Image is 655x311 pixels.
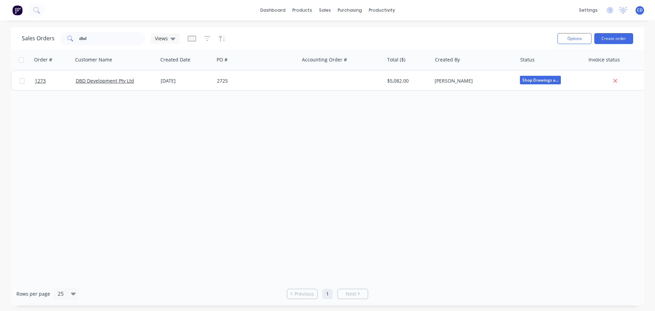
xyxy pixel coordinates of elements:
a: Previous page [287,291,317,297]
span: Previous [294,291,314,297]
input: Search... [79,32,146,45]
span: CD [637,7,643,13]
span: Rows per page [16,291,50,297]
div: Order # [34,56,52,63]
img: Factory [12,5,23,15]
a: Next page [338,291,368,297]
div: PO # [217,56,228,63]
button: Create order [594,33,633,44]
div: purchasing [334,5,365,15]
span: Next [346,291,356,297]
div: Customer Name [75,56,112,63]
span: Views [155,35,168,42]
a: Page 1 is your current page [322,289,333,299]
a: dashboard [257,5,289,15]
div: 2725 [217,77,293,84]
div: sales [316,5,334,15]
div: productivity [365,5,398,15]
h1: Sales Orders [22,35,55,42]
div: [PERSON_NAME] [435,77,510,84]
div: Invoice status [588,56,620,63]
div: Created By [435,56,460,63]
div: products [289,5,316,15]
div: Total ($) [387,56,405,63]
a: 1273 [35,71,76,91]
span: Shop Drawings a... [520,76,561,84]
div: Accounting Order # [302,56,347,63]
span: 1273 [35,77,46,84]
div: settings [576,5,601,15]
div: Status [520,56,535,63]
div: Created Date [160,56,190,63]
div: [DATE] [161,77,212,84]
ul: Pagination [284,289,371,299]
button: Options [557,33,592,44]
a: DBD Development Pty Ltd [76,77,134,84]
div: $5,082.00 [387,77,427,84]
